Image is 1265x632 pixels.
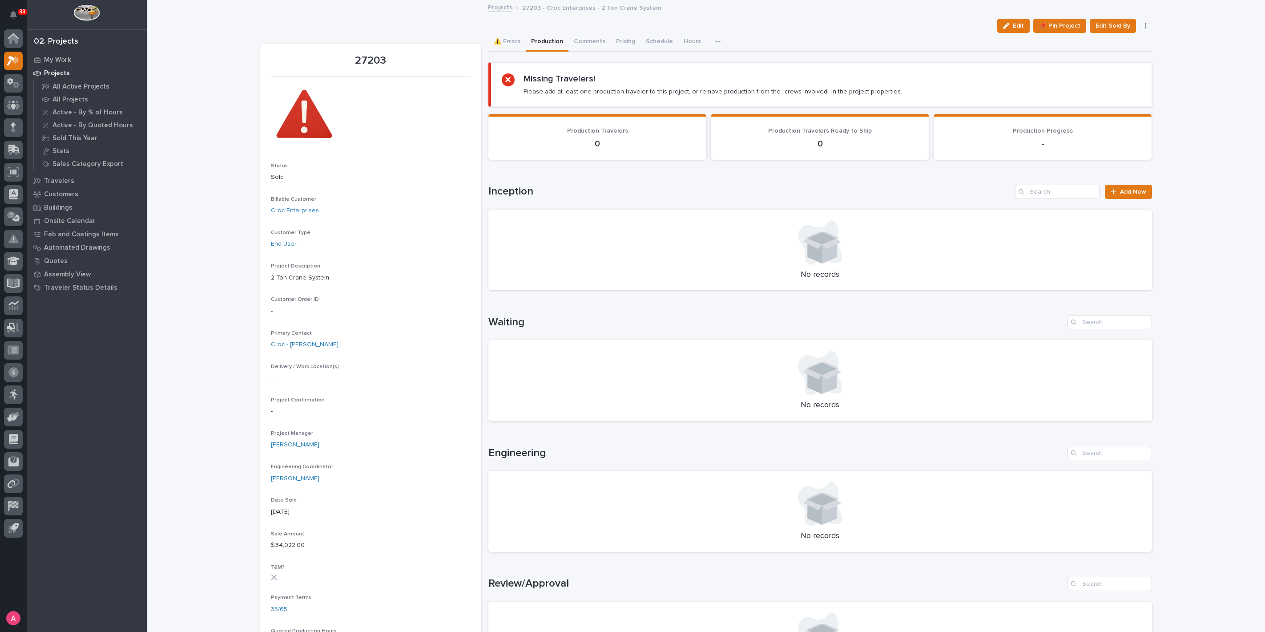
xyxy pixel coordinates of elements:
p: Please add at least one production traveler to this project, or remove production from the "crews... [524,88,902,96]
button: Edit [997,19,1030,33]
p: No records [499,531,1141,541]
a: Onsite Calendar [27,214,147,227]
button: Hours [678,33,706,52]
p: Active - By Quoted Hours [52,122,133,130]
a: Add New [1105,185,1152,199]
span: Date Sold [271,498,297,503]
span: Engineering Coordinator [271,464,333,470]
a: Assembly View [27,267,147,281]
span: Delivery / Work Location(s) [271,364,339,369]
a: Projects [27,66,147,80]
p: Travelers [44,177,74,185]
p: [DATE] [271,507,471,517]
span: Customer Order ID [271,297,319,302]
button: Schedule [641,33,678,52]
p: All Projects [52,96,88,104]
a: Automated Drawings [27,241,147,254]
p: Fab and Coatings Items [44,231,119,239]
div: Notifications33 [11,11,23,25]
a: Customers [27,187,147,201]
p: $ 34,022.00 [271,541,471,550]
p: My Work [44,56,71,64]
span: Project Confirmation [271,397,325,403]
p: Sales Category Export [52,160,123,168]
button: Notifications [4,5,23,24]
p: Customers [44,190,78,199]
h1: Waiting [488,316,1064,329]
a: Projects [488,2,512,12]
a: Croc - [PERSON_NAME] [271,340,338,349]
a: All Active Projects [34,80,147,93]
p: - [271,407,471,416]
p: No records [499,401,1141,410]
p: All Active Projects [52,83,109,91]
span: Production Progress [1013,128,1073,134]
span: Payment Terms [271,595,311,600]
button: Pricing [611,33,641,52]
button: Production [526,33,568,52]
button: ⚠️ Errors [488,33,526,52]
a: Buildings [27,201,147,214]
span: Status [271,163,288,169]
span: Sale Amount [271,531,304,537]
p: Quotes [44,257,68,265]
a: Sold This Year [34,132,147,144]
a: Quotes [27,254,147,267]
span: Customer Type [271,230,310,235]
a: All Projects [34,93,147,105]
p: - [271,373,471,383]
p: 2 Ton Crane System [271,273,471,283]
input: Search [1015,185,1100,199]
a: Sales Category Export [34,158,147,170]
a: Active - By Quoted Hours [34,119,147,131]
p: Stats [52,147,69,155]
span: Edit [1013,22,1024,30]
p: Automated Drawings [44,244,110,252]
h1: Engineering [488,447,1064,460]
span: 📌 Pin Project [1039,20,1080,31]
span: Project Description [271,263,320,269]
span: Edit Sold By [1096,20,1130,31]
p: Assembly View [44,271,91,279]
a: Traveler Status Details [27,281,147,294]
h1: Review/Approval [488,577,1064,590]
span: Project Manager [271,431,313,436]
img: Workspace Logo [73,4,100,21]
button: 📌 Pin Project [1033,19,1086,33]
button: users-avatar [4,609,23,628]
img: 4UpCJ3hyWMtUh1gsbbg5_fIMDpkS9g4EjE5O7PJiGj8 [271,82,338,149]
input: Search [1068,315,1152,329]
span: Add New [1120,189,1146,195]
p: No records [499,270,1141,280]
input: Search [1068,446,1152,460]
p: Active - By % of Hours [52,109,123,117]
input: Search [1068,577,1152,591]
p: 0 [721,138,919,149]
a: End User [271,239,297,249]
p: Onsite Calendar [44,217,96,225]
p: - [944,138,1141,149]
a: My Work [27,53,147,66]
a: Travelers [27,174,147,187]
p: 27203 - Croc Enterprises - 2 Ton Crane System [522,2,661,12]
span: Primary Contact [271,331,312,336]
a: Fab and Coatings Items [27,227,147,241]
a: 35/65 [271,605,287,614]
p: Sold [271,173,471,182]
a: [PERSON_NAME] [271,474,319,483]
p: Sold This Year [52,134,97,142]
p: 27203 [271,54,471,67]
a: Stats [34,145,147,157]
a: Croc Enterprises [271,206,319,215]
p: 33 [20,8,25,15]
a: Active - By % of Hours [34,106,147,118]
a: [PERSON_NAME] [271,440,319,450]
span: Production Travelers Ready to Ship [768,128,872,134]
p: - [271,307,471,316]
p: Projects [44,69,70,77]
span: T&M? [271,565,285,570]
